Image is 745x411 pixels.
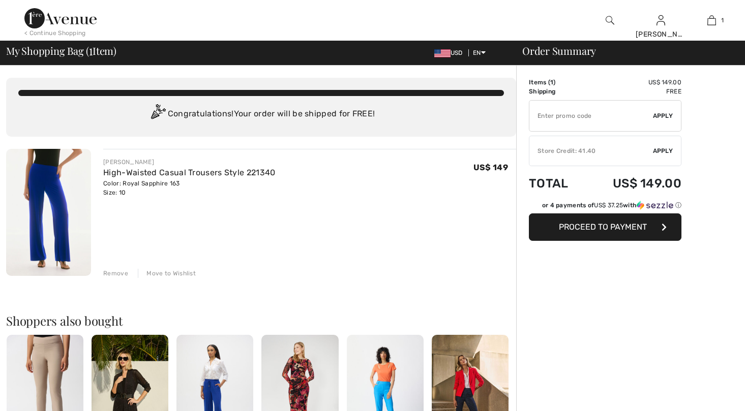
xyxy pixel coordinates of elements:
[529,201,681,213] div: or 4 payments ofUS$ 37.25withSezzle Click to learn more about Sezzle
[510,46,739,56] div: Order Summary
[89,43,93,56] span: 1
[24,28,86,38] div: < Continue Shopping
[529,101,653,131] input: Promo code
[473,163,508,172] span: US$ 149
[707,14,716,26] img: My Bag
[637,201,673,210] img: Sezzle
[147,104,168,124] img: Congratulation2.svg
[18,104,504,124] div: Congratulations! Your order will be shipped for FREE!
[434,49,467,56] span: USD
[529,87,584,96] td: Shipping
[434,49,451,57] img: US Dollar
[6,314,516,327] h2: Shoppers also bought
[721,16,724,25] span: 1
[103,179,275,197] div: Color: Royal Sapphire 163 Size: 10
[542,201,681,210] div: or 4 payments of with
[529,146,653,155] div: Store Credit: 41.40
[6,46,116,56] span: My Shopping Bag ( Item)
[103,269,128,278] div: Remove
[529,166,584,201] td: Total
[138,269,196,278] div: Move to Wishlist
[529,78,584,87] td: Items ( )
[687,14,736,26] a: 1
[606,14,614,26] img: search the website
[657,15,665,25] a: Sign In
[550,79,553,86] span: 1
[584,78,681,87] td: US$ 149.00
[653,146,673,155] span: Apply
[584,166,681,201] td: US$ 149.00
[529,213,681,241] button: Proceed to Payment
[103,168,275,177] a: High-Waisted Casual Trousers Style 221340
[559,222,647,232] span: Proceed to Payment
[657,14,665,26] img: My Info
[24,8,97,28] img: 1ère Avenue
[636,29,686,40] div: [PERSON_NAME]
[594,202,623,209] span: US$ 37.25
[6,149,91,276] img: High-Waisted Casual Trousers Style 221340
[653,111,673,120] span: Apply
[473,49,486,56] span: EN
[584,87,681,96] td: Free
[103,157,275,167] div: [PERSON_NAME]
